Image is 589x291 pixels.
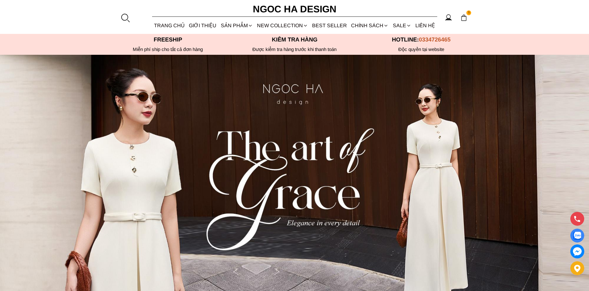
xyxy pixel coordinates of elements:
img: img-CART-ICON-ksit0nf1 [460,14,467,21]
img: Display image [573,232,581,240]
a: TRANG CHỦ [152,17,187,34]
a: GIỚI THIỆU [187,17,219,34]
div: SẢN PHẨM [219,17,255,34]
a: Ngoc Ha Design [247,2,342,17]
div: Miễn phí ship cho tất cả đơn hàng [105,47,231,52]
p: Freeship [105,36,231,43]
a: Display image [570,229,584,243]
h6: Độc quyền tại website [358,47,485,52]
a: LIÊN HỆ [413,17,437,34]
p: Hotline: [358,36,485,43]
a: messenger [570,244,584,258]
p: Được kiểm tra hàng trước khi thanh toán [231,47,358,52]
font: Kiểm tra hàng [272,36,317,43]
a: SALE [391,17,413,34]
div: Chính sách [349,17,391,34]
span: 1 [466,10,471,16]
a: NEW COLLECTION [255,17,310,34]
span: 0334726465 [419,36,451,43]
a: BEST SELLER [310,17,349,34]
